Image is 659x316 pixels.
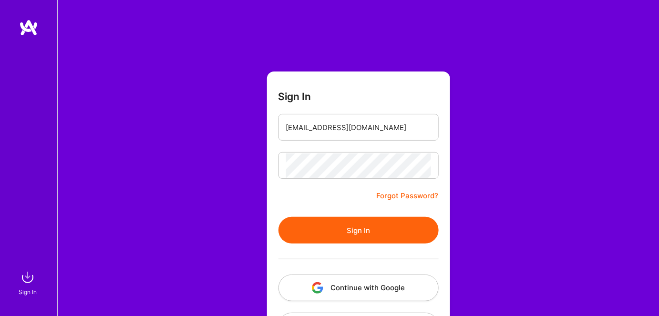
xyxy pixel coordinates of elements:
h3: Sign In [278,91,311,102]
button: Sign In [278,217,439,244]
a: Forgot Password? [377,190,439,202]
img: sign in [18,268,37,287]
div: Sign In [19,287,37,297]
img: icon [312,282,323,294]
input: Email... [286,115,431,140]
a: sign inSign In [20,268,37,297]
button: Continue with Google [278,275,439,301]
img: logo [19,19,38,36]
